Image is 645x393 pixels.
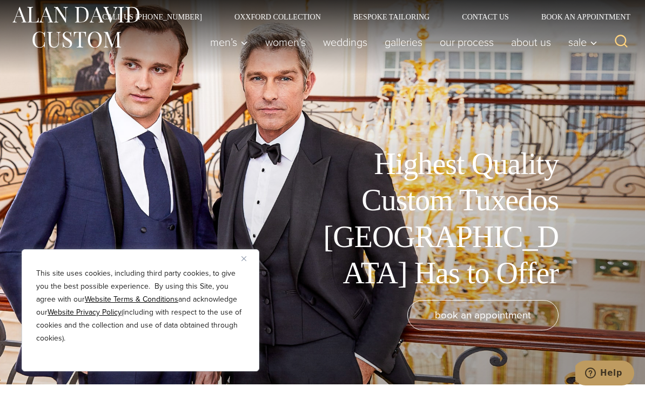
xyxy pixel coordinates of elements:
[376,31,431,53] a: Galleries
[86,13,634,21] nav: Secondary Navigation
[36,267,245,345] p: This site uses cookies, including third party cookies, to give you the best possible experience. ...
[525,13,634,21] a: Book an Appointment
[48,307,122,318] a: Website Privacy Policy
[446,13,525,21] a: Contact Us
[85,294,178,305] a: Website Terms & Conditions
[201,31,603,53] nav: Primary Navigation
[407,300,559,330] a: book an appointment
[201,31,257,53] button: Men’s sub menu toggle
[315,146,559,291] h1: Highest Quality Custom Tuxedos [GEOGRAPHIC_DATA] Has to Offer
[314,31,376,53] a: weddings
[241,252,254,265] button: Close
[218,13,337,21] a: Oxxford Collection
[502,31,560,53] a: About Us
[608,29,634,55] button: View Search Form
[11,3,140,51] img: Alan David Custom
[86,13,218,21] a: Call Us [PHONE_NUMBER]
[337,13,446,21] a: Bespoke Tailoring
[431,31,502,53] a: Our Process
[560,31,603,53] button: Sale sub menu toggle
[257,31,314,53] a: Women’s
[241,256,246,261] img: Close
[575,361,634,388] iframe: Opens a widget where you can chat to one of our agents
[435,307,531,323] span: book an appointment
